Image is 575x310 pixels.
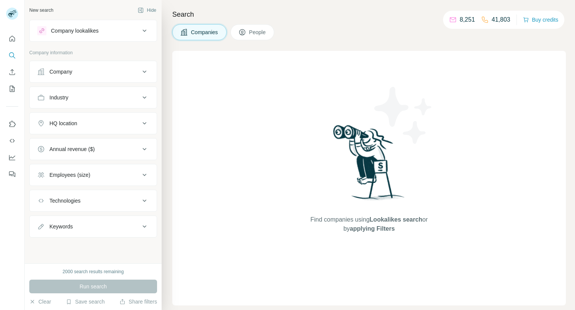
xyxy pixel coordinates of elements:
[30,63,157,81] button: Company
[49,145,95,153] div: Annual revenue ($)
[30,88,157,107] button: Industry
[29,49,157,56] p: Company information
[119,298,157,305] button: Share filters
[66,298,105,305] button: Save search
[6,167,18,181] button: Feedback
[191,28,219,36] span: Companies
[51,27,98,35] div: Company lookalikes
[6,82,18,96] button: My lists
[6,117,18,131] button: Use Surfe on LinkedIn
[172,9,566,20] h4: Search
[6,151,18,164] button: Dashboard
[30,166,157,184] button: Employees (size)
[6,134,18,148] button: Use Surfe API
[330,123,409,208] img: Surfe Illustration - Woman searching with binoculars
[6,65,18,79] button: Enrich CSV
[49,94,68,101] div: Industry
[369,81,438,149] img: Surfe Illustration - Stars
[49,171,90,179] div: Employees (size)
[308,215,430,233] span: Find companies using or by
[492,15,510,24] p: 41,803
[49,120,77,127] div: HQ location
[30,192,157,210] button: Technologies
[132,5,162,16] button: Hide
[460,15,475,24] p: 8,251
[30,22,157,40] button: Company lookalikes
[63,268,124,275] div: 2000 search results remaining
[29,298,51,305] button: Clear
[49,223,73,230] div: Keywords
[49,68,72,76] div: Company
[6,32,18,46] button: Quick start
[30,140,157,158] button: Annual revenue ($)
[30,114,157,132] button: HQ location
[49,197,81,205] div: Technologies
[30,217,157,236] button: Keywords
[350,225,395,232] span: applying Filters
[6,49,18,62] button: Search
[370,216,423,223] span: Lookalikes search
[523,14,558,25] button: Buy credits
[29,7,53,14] div: New search
[249,28,267,36] span: People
